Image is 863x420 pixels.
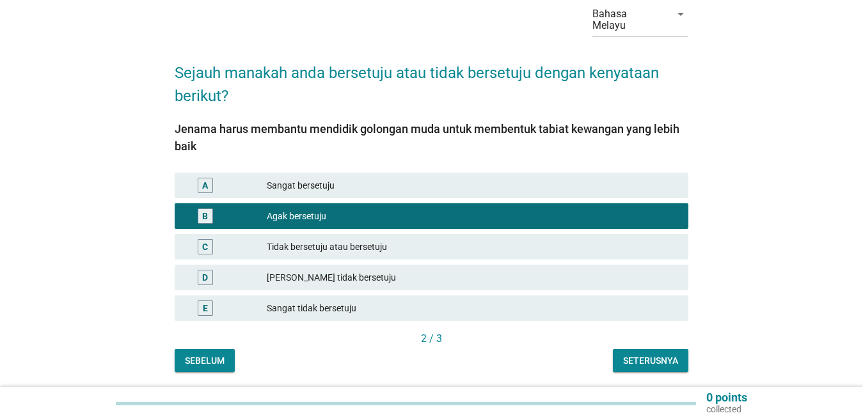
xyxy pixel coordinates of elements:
[202,179,208,192] div: A
[202,240,208,254] div: C
[267,300,678,316] div: Sangat tidak bersetuju
[267,270,678,285] div: [PERSON_NAME] tidak bersetuju
[175,349,235,372] button: Sebelum
[706,392,747,403] p: 0 points
[175,331,688,346] div: 2 / 3
[623,354,678,368] div: Seterusnya
[706,403,747,415] p: collected
[175,49,688,107] h2: Sejauh manakah anda bersetuju atau tidak bersetuju dengan kenyataan berikut?
[203,302,208,315] div: E
[613,349,688,372] button: Seterusnya
[267,178,678,193] div: Sangat bersetuju
[185,354,225,368] div: Sebelum
[592,8,663,31] div: Bahasa Melayu
[202,210,208,223] div: B
[175,120,688,155] div: Jenama harus membantu mendidik golongan muda untuk membentuk tabiat kewangan yang lebih baik
[267,239,678,254] div: Tidak bersetuju atau bersetuju
[267,208,678,224] div: Agak bersetuju
[202,271,208,284] div: D
[673,6,688,22] i: arrow_drop_down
